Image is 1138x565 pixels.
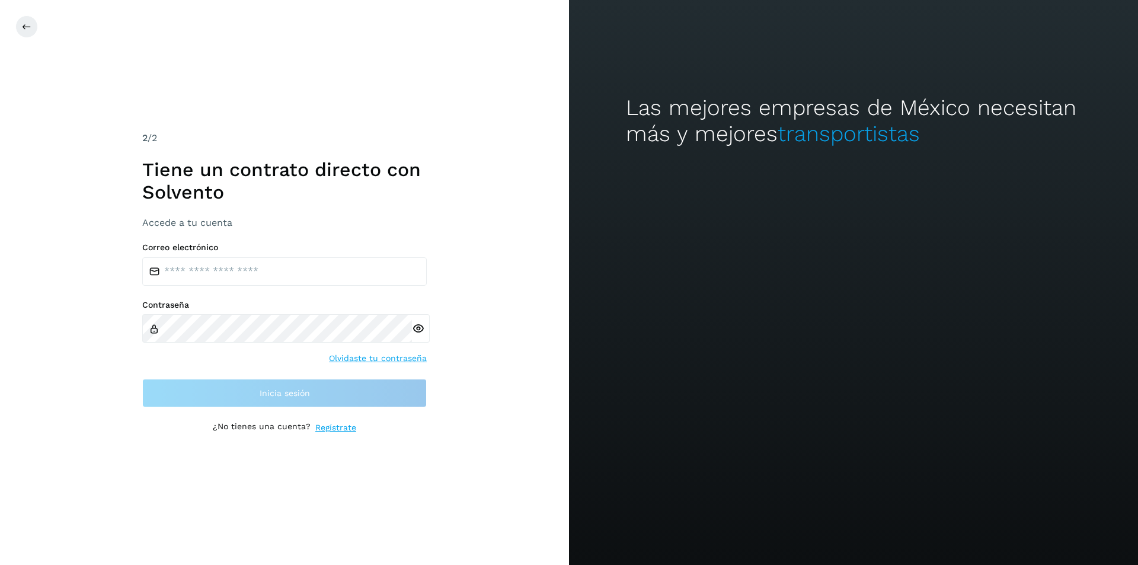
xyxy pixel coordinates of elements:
p: ¿No tienes una cuenta? [213,422,311,434]
span: Inicia sesión [260,389,310,397]
span: 2 [142,132,148,143]
a: Olvidaste tu contraseña [329,352,427,365]
div: /2 [142,131,427,145]
button: Inicia sesión [142,379,427,407]
h2: Las mejores empresas de México necesitan más y mejores [626,95,1081,148]
a: Regístrate [315,422,356,434]
h3: Accede a tu cuenta [142,217,427,228]
h1: Tiene un contrato directo con Solvento [142,158,427,204]
label: Contraseña [142,300,427,310]
label: Correo electrónico [142,242,427,253]
span: transportistas [778,121,920,146]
